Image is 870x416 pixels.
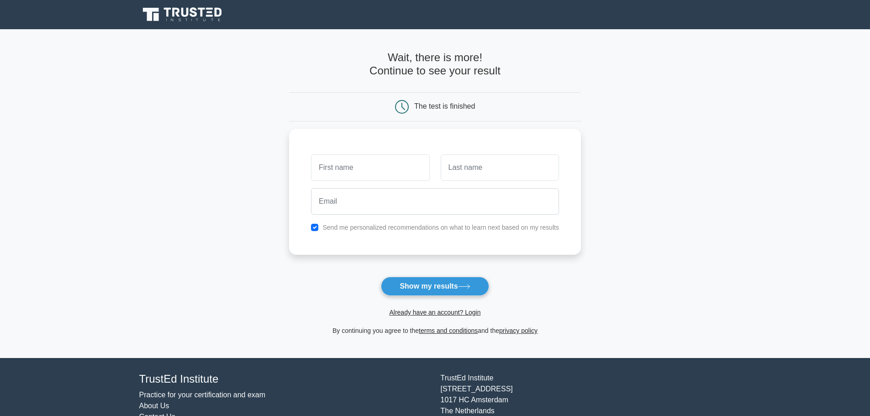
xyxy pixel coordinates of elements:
h4: TrustEd Institute [139,373,430,386]
a: Already have an account? Login [389,309,480,316]
a: Practice for your certification and exam [139,391,266,399]
a: About Us [139,402,169,410]
input: Email [311,188,559,215]
a: terms and conditions [419,327,478,334]
h4: Wait, there is more! Continue to see your result [289,51,581,78]
label: Send me personalized recommendations on what to learn next based on my results [322,224,559,231]
input: Last name [441,154,559,181]
a: privacy policy [499,327,538,334]
input: First name [311,154,429,181]
div: By continuing you agree to the and the [284,325,586,336]
button: Show my results [381,277,489,296]
div: The test is finished [414,102,475,110]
